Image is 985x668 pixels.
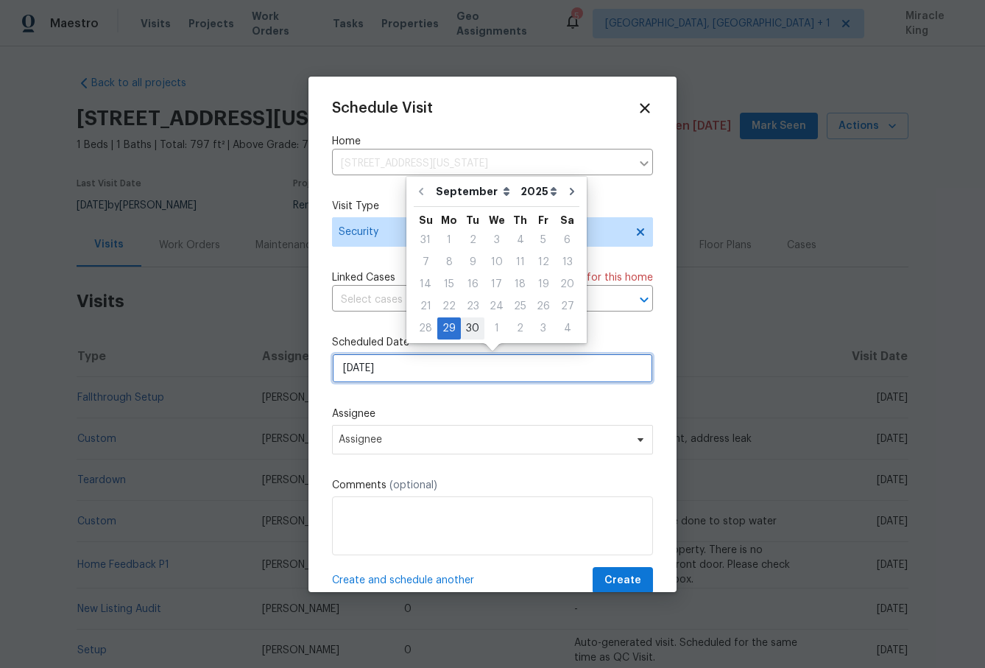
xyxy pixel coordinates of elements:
div: 20 [555,274,579,295]
span: Schedule Visit [332,101,433,116]
div: 13 [555,252,579,273]
div: 27 [555,296,579,317]
div: Mon Sep 29 2025 [437,317,461,340]
div: 23 [461,296,484,317]
div: Tue Sep 09 2025 [461,251,484,273]
div: 11 [509,252,532,273]
button: Go to previous month [410,177,432,206]
button: Create [593,567,653,594]
div: 18 [509,274,532,295]
div: 12 [532,252,555,273]
div: Sat Oct 04 2025 [555,317,579,340]
div: Thu Sep 04 2025 [509,229,532,251]
span: Create and schedule another [332,573,474,588]
div: 28 [414,318,437,339]
abbr: Sunday [419,215,433,225]
div: Tue Sep 30 2025 [461,317,484,340]
select: Year [517,180,561,203]
div: 1 [484,318,509,339]
input: Select cases [332,289,612,312]
span: Create [604,572,641,590]
div: Mon Sep 15 2025 [437,273,461,295]
div: Fri Oct 03 2025 [532,317,555,340]
abbr: Saturday [560,215,574,225]
select: Month [432,180,517,203]
div: 26 [532,296,555,317]
label: Home [332,134,653,149]
label: Comments [332,478,653,493]
div: 14 [414,274,437,295]
div: 2 [461,230,484,250]
div: 19 [532,274,555,295]
div: 10 [484,252,509,273]
div: Sun Sep 07 2025 [414,251,437,273]
div: Thu Sep 11 2025 [509,251,532,273]
div: 17 [484,274,509,295]
label: Assignee [332,407,653,421]
div: 21 [414,296,437,317]
div: Sun Aug 31 2025 [414,229,437,251]
div: 22 [437,296,461,317]
div: Tue Sep 23 2025 [461,295,484,317]
div: 25 [509,296,532,317]
abbr: Tuesday [466,215,479,225]
div: Mon Sep 01 2025 [437,229,461,251]
div: Thu Oct 02 2025 [509,317,532,340]
div: Fri Sep 05 2025 [532,229,555,251]
abbr: Monday [441,215,457,225]
div: 3 [532,318,555,339]
input: M/D/YYYY [332,354,653,383]
span: Security [339,225,625,239]
div: 30 [461,318,484,339]
div: Wed Oct 01 2025 [484,317,509,340]
div: 8 [437,252,461,273]
div: 4 [555,318,579,339]
div: 4 [509,230,532,250]
button: Go to next month [561,177,583,206]
div: Sun Sep 21 2025 [414,295,437,317]
div: Sun Sep 28 2025 [414,317,437,340]
div: Wed Sep 10 2025 [484,251,509,273]
abbr: Friday [538,215,548,225]
div: 6 [555,230,579,250]
div: 5 [532,230,555,250]
div: Tue Sep 02 2025 [461,229,484,251]
div: 29 [437,318,461,339]
input: Enter in an address [332,152,631,175]
abbr: Wednesday [489,215,505,225]
div: 16 [461,274,484,295]
span: Assignee [339,434,627,446]
div: 1 [437,230,461,250]
div: 15 [437,274,461,295]
div: Sat Sep 13 2025 [555,251,579,273]
span: Linked Cases [332,270,395,285]
span: (optional) [389,480,437,491]
div: 3 [484,230,509,250]
div: Mon Sep 22 2025 [437,295,461,317]
div: Fri Sep 12 2025 [532,251,555,273]
div: Sat Sep 06 2025 [555,229,579,251]
div: Mon Sep 08 2025 [437,251,461,273]
abbr: Thursday [513,215,527,225]
div: 31 [414,230,437,250]
div: Sun Sep 14 2025 [414,273,437,295]
div: 24 [484,296,509,317]
label: Scheduled Date [332,335,653,350]
span: Close [637,100,653,116]
div: Wed Sep 24 2025 [484,295,509,317]
label: Visit Type [332,199,653,214]
div: Wed Sep 17 2025 [484,273,509,295]
div: Tue Sep 16 2025 [461,273,484,295]
div: Fri Sep 19 2025 [532,273,555,295]
div: Thu Sep 18 2025 [509,273,532,295]
div: Sat Sep 20 2025 [555,273,579,295]
div: 9 [461,252,484,273]
div: 2 [509,318,532,339]
div: Thu Sep 25 2025 [509,295,532,317]
button: Open [634,289,654,310]
div: Wed Sep 03 2025 [484,229,509,251]
div: 7 [414,252,437,273]
div: Fri Sep 26 2025 [532,295,555,317]
div: Sat Sep 27 2025 [555,295,579,317]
